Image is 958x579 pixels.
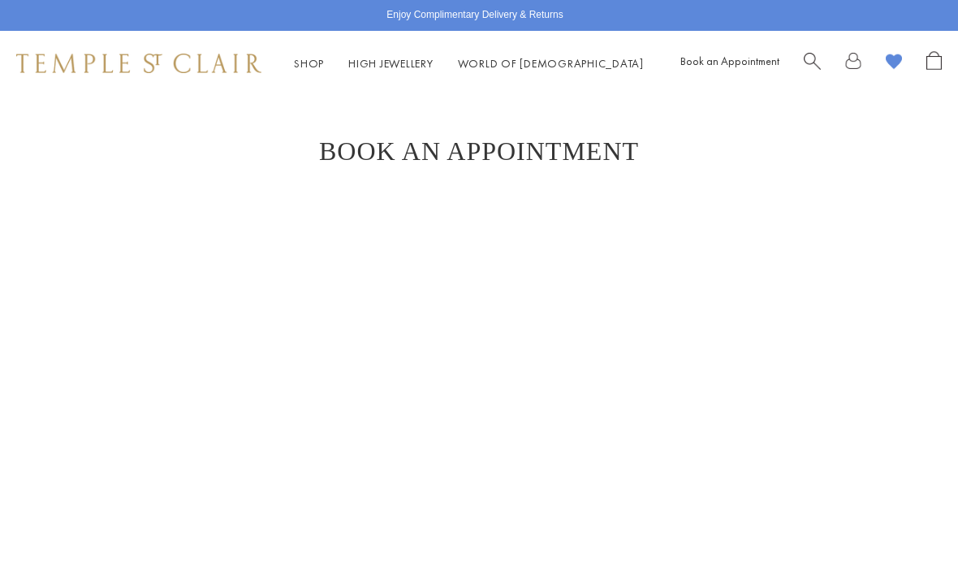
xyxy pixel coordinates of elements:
a: Book an Appointment [680,54,779,68]
a: ShopShop [294,56,324,71]
iframe: Gorgias live chat messenger [877,503,942,563]
a: View Wishlist [886,51,902,76]
h1: Book An Appointment [65,136,893,166]
a: Open Shopping Bag [926,51,942,76]
nav: Main navigation [294,54,644,74]
a: High JewelleryHigh Jewellery [348,56,434,71]
p: Enjoy Complimentary Delivery & Returns [386,7,563,24]
img: Temple St. Clair [16,54,261,73]
a: World of [DEMOGRAPHIC_DATA]World of [DEMOGRAPHIC_DATA] [458,56,644,71]
a: Search [804,51,821,76]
